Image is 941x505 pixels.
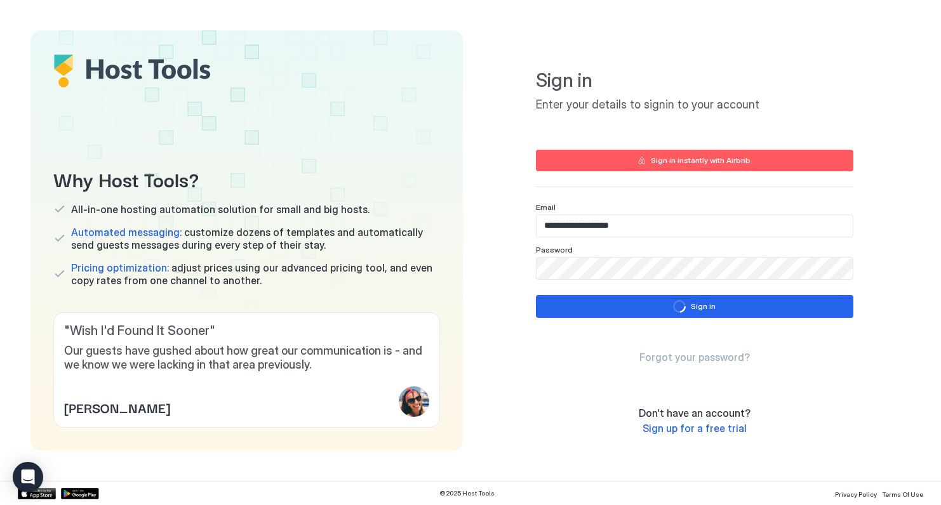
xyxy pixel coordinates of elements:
span: Why Host Tools? [53,164,440,193]
span: Terms Of Use [882,490,923,498]
div: loading [673,300,686,313]
span: © 2025 Host Tools [439,489,495,497]
span: Enter your details to signin to your account [536,98,853,112]
a: Google Play Store [61,488,99,499]
span: Privacy Policy [835,490,877,498]
button: Sign in instantly with Airbnb [536,150,853,171]
div: Sign in [691,301,716,312]
div: profile [399,386,429,417]
span: [PERSON_NAME] [64,398,170,417]
input: Input Field [537,215,853,237]
span: " Wish I'd Found It Sooner " [64,323,429,339]
span: Pricing optimization: [71,261,169,274]
a: Terms Of Use [882,487,923,500]
span: Our guests have gushed about how great our communication is - and we know we were lacking in that... [64,344,429,372]
div: Sign in instantly with Airbnb [651,155,751,166]
span: Sign in [536,69,853,93]
span: customize dozens of templates and automatically send guests messages during every step of their s... [71,226,440,251]
span: Automated messaging: [71,226,182,239]
a: Sign up for a free trial [643,422,747,435]
span: Password [536,245,573,254]
span: All-in-one hosting automation solution for small and big hosts. [71,203,370,216]
input: Input Field [537,258,853,279]
a: Forgot your password? [639,351,750,364]
a: App Store [18,488,56,499]
span: Don't have an account? [639,407,751,419]
span: Email [536,202,556,212]
button: loadingSign in [536,295,853,318]
div: Open Intercom Messenger [13,462,43,492]
span: adjust prices using our advanced pricing tool, and even copy rates from one channel to another. [71,261,440,287]
a: Privacy Policy [835,487,877,500]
